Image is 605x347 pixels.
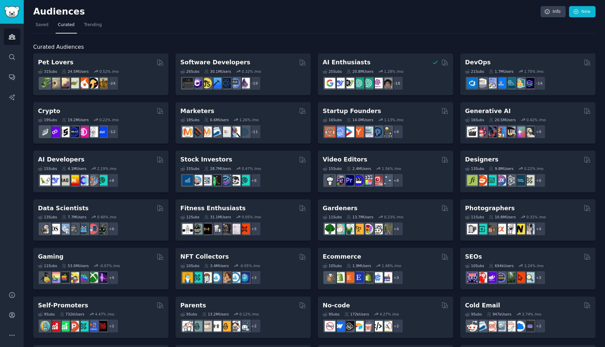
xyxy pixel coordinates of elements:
img: NoCodeSaaS [344,321,354,331]
img: chatgpt_promptDesign [353,78,364,88]
img: bigseo [192,127,202,137]
div: 3.4M Users [204,263,229,268]
img: software [182,78,193,88]
img: EtsySellers [353,272,364,283]
div: 1.9M Users [346,263,371,268]
img: seogrowth [486,272,497,283]
img: shopify [334,272,345,283]
img: NFTMarketplace [192,272,202,283]
h2: Cold Email [465,301,500,310]
img: finalcutpro [363,175,373,186]
div: 0.40 % /mo [97,215,117,219]
img: dataengineering [68,224,79,234]
img: MachineLearning [40,224,51,234]
h2: Startup Founders [323,107,381,115]
div: + 4 [531,222,546,236]
h2: Audiences [33,6,541,17]
img: SEO_Digital_Marketing [467,272,478,283]
img: vegetablegardening [325,224,335,234]
img: EmailOutreach [524,321,535,331]
div: 0.32 % /mo [242,69,261,74]
div: 28.7M Users [204,166,231,171]
img: dogbreed [97,78,107,88]
img: physicaltherapy [230,224,240,234]
h2: AI Developers [38,155,84,164]
img: TechSEO [477,272,487,283]
div: + 4 [104,270,119,285]
img: editors [334,175,345,186]
img: data [97,224,107,234]
div: 1.26 % /mo [240,117,259,122]
div: 13 Sub s [38,215,57,219]
img: UXDesign [496,175,506,186]
div: + 8 [247,173,261,188]
div: 11 Sub s [323,215,342,219]
img: datascience [49,224,60,234]
img: OpenSourceAI [78,175,88,186]
img: NoCodeMovement [372,321,383,331]
img: swingtrading [230,175,240,186]
img: Etsy [344,272,354,283]
img: Entrepreneurship [372,127,383,137]
div: 9 Sub s [180,312,197,317]
img: defi_ [97,127,107,137]
img: parentsofmultiples [230,321,240,331]
img: PetAdvice [87,78,98,88]
img: reactnative [220,78,231,88]
img: typography [467,175,478,186]
img: youtubepromotion [49,321,60,331]
a: Saved [33,20,51,34]
img: SavageGarden [344,224,354,234]
div: 16 Sub s [465,117,484,122]
img: MarketingResearch [230,127,240,137]
div: 10.8M Users [489,215,516,219]
img: DeepSeek [334,78,345,88]
a: Curated [56,20,77,34]
img: dropship [325,272,335,283]
h2: Stock Investors [180,155,232,164]
div: 6.6M Users [204,117,229,122]
div: 172k Users [344,312,369,317]
img: NFTExchange [182,272,193,283]
img: learnjavascript [201,78,212,88]
img: flowers [363,224,373,234]
div: 18 Sub s [180,117,199,122]
img: Parents [239,321,250,331]
div: 4.47 % /mo [95,312,114,317]
img: ecommerce_growth [382,272,392,283]
div: + 3 [247,270,261,285]
div: + 4 [389,222,403,236]
img: elixir [239,78,250,88]
div: 19 Sub s [38,117,57,122]
img: UrbanGardening [372,224,383,234]
div: + 3 [531,270,546,285]
div: 13.7M Users [346,215,373,219]
img: OpenAIDev [372,78,383,88]
div: 1.13 % /mo [384,117,403,122]
img: GamerPals [68,272,79,283]
img: chatgpt_prompts_ [363,78,373,88]
img: MistralAI [68,175,79,186]
img: Forex [201,175,212,186]
img: AnalogCommunity [486,224,497,234]
img: cockatiel [78,78,88,88]
img: macgaming [59,272,69,283]
img: CryptoArt [220,272,231,283]
img: AIDevelopersSociety [97,175,107,186]
img: daddit [182,321,193,331]
img: Docker_DevOps [486,78,497,88]
div: 1.7M Users [489,69,513,74]
img: SaaS [334,127,345,137]
img: aws_cdk [515,78,525,88]
img: deepdream [486,127,497,137]
img: linux_gaming [40,272,51,283]
span: Curated [58,22,75,28]
img: gamers [78,272,88,283]
img: 0xPolygon [49,127,60,137]
a: New [569,6,596,18]
img: NFTmarket [201,272,212,283]
img: selfpromotion [59,321,69,331]
img: Adalo [382,321,392,331]
div: + 12 [104,125,119,139]
h2: Crypto [38,107,60,115]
